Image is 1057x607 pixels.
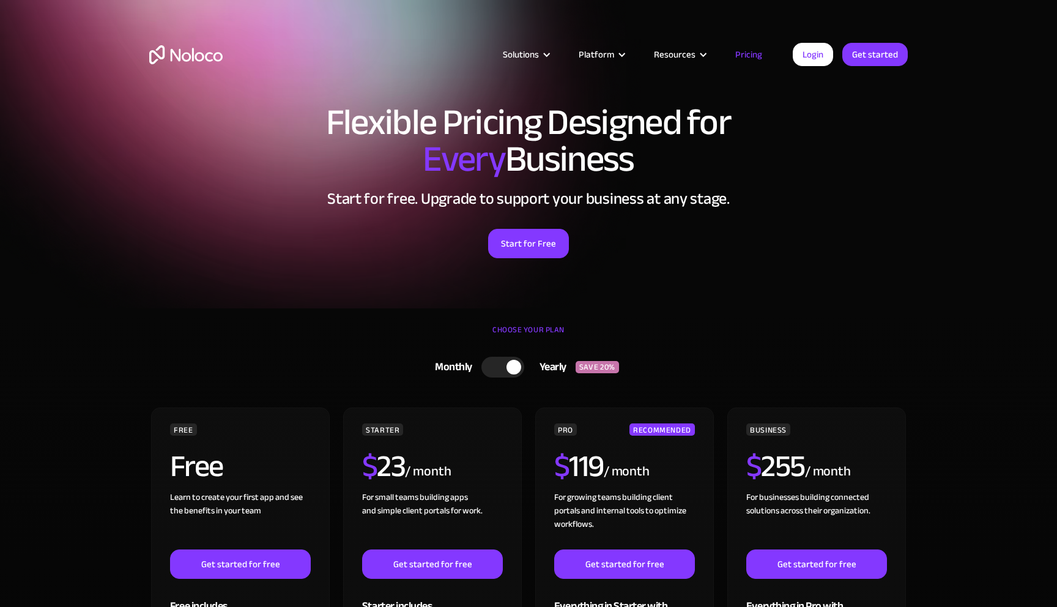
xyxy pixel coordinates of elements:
[554,491,695,549] div: For growing teams building client portals and internal tools to optimize workflows.
[362,423,403,436] div: STARTER
[524,358,576,376] div: Yearly
[639,47,720,62] div: Resources
[554,423,577,436] div: PRO
[362,438,377,495] span: $
[579,47,614,62] div: Platform
[149,321,908,351] div: CHOOSE YOUR PLAN
[149,190,908,208] h2: Start for free. Upgrade to support your business at any stage.
[746,423,790,436] div: BUSINESS
[488,229,569,258] a: Start for Free
[746,491,887,549] div: For businesses building connected solutions across their organization. ‍
[405,462,451,482] div: / month
[503,47,539,62] div: Solutions
[554,549,695,579] a: Get started for free
[423,125,505,193] span: Every
[604,462,650,482] div: / month
[362,451,406,482] h2: 23
[746,438,762,495] span: $
[629,423,695,436] div: RECOMMENDED
[170,549,311,579] a: Get started for free
[362,549,503,579] a: Get started for free
[420,358,481,376] div: Monthly
[746,451,805,482] h2: 255
[149,45,223,64] a: home
[576,361,619,373] div: SAVE 20%
[746,549,887,579] a: Get started for free
[793,43,833,66] a: Login
[805,462,851,482] div: / month
[554,438,569,495] span: $
[488,47,563,62] div: Solutions
[654,47,695,62] div: Resources
[170,423,197,436] div: FREE
[720,47,777,62] a: Pricing
[170,451,223,482] h2: Free
[149,104,908,177] h1: Flexible Pricing Designed for Business
[563,47,639,62] div: Platform
[554,451,604,482] h2: 119
[170,491,311,549] div: Learn to create your first app and see the benefits in your team ‍
[362,491,503,549] div: For small teams building apps and simple client portals for work. ‍
[842,43,908,66] a: Get started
